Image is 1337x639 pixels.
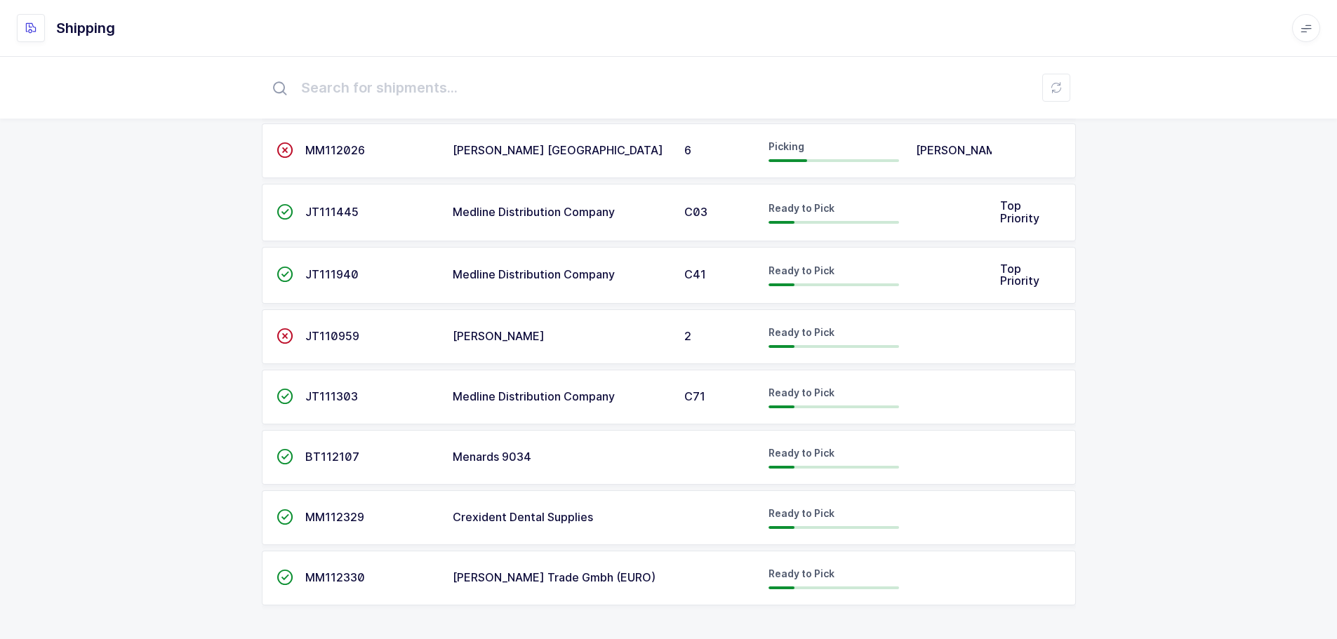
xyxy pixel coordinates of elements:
h1: Shipping [56,17,115,39]
span: 6 [684,143,691,157]
span: Top Priority [1000,199,1039,225]
span: Ready to Pick [769,386,834,398]
span: JT111445 [305,205,359,219]
span: MM112330 [305,570,365,584]
span: Picking [769,140,804,152]
span: [PERSON_NAME] [916,143,1008,157]
span: MM112329 [305,510,364,524]
span: Crexident Dental Supplies [453,510,593,524]
span: C03 [684,205,707,219]
span: Ready to Pick [769,326,834,338]
span: Ready to Pick [769,567,834,579]
span:  [277,329,293,343]
span:  [277,450,293,464]
span: Medline Distribution Company [453,267,615,281]
span:  [277,205,293,219]
span: JT111303 [305,389,358,403]
span:  [277,267,293,281]
input: Search for shipments... [262,65,1076,110]
span: Medline Distribution Company [453,205,615,219]
span: Ready to Pick [769,202,834,214]
span: MM112026 [305,143,365,157]
span: Top Priority [1000,262,1039,288]
span: [PERSON_NAME] Trade Gmbh (EURO) [453,570,656,584]
span: JT110959 [305,329,359,343]
span: [PERSON_NAME] [453,329,545,343]
span:  [277,570,293,584]
span: Medline Distribution Company [453,389,615,403]
span:  [277,389,293,403]
span:  [277,143,293,157]
span: Menards 9034 [453,450,531,464]
span: BT112107 [305,450,359,464]
span: [PERSON_NAME] [GEOGRAPHIC_DATA] [453,143,663,157]
span: C71 [684,389,705,403]
span: JT111940 [305,267,359,281]
span: Ready to Pick [769,447,834,459]
span: Ready to Pick [769,507,834,519]
span: Ready to Pick [769,264,834,276]
span: 2 [684,329,691,343]
span: C41 [684,267,706,281]
span:  [277,510,293,524]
